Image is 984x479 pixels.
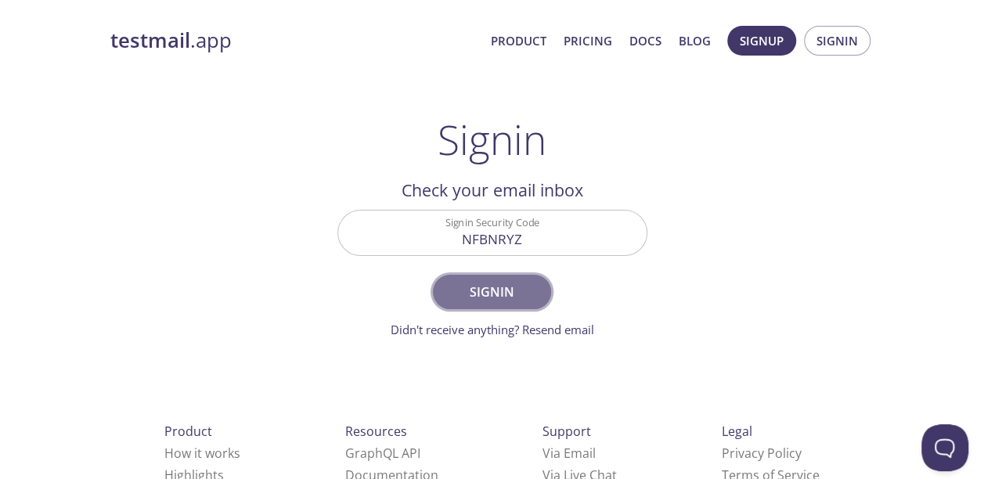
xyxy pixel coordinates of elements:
[816,31,858,51] span: Signin
[337,177,647,203] h2: Check your email inbox
[164,423,212,440] span: Product
[345,423,407,440] span: Resources
[921,424,968,471] iframe: Help Scout Beacon - Open
[740,31,784,51] span: Signup
[391,322,594,337] a: Didn't receive anything? Resend email
[564,31,612,51] a: Pricing
[542,423,591,440] span: Support
[450,281,533,303] span: Signin
[110,27,478,54] a: testmail.app
[164,445,240,462] a: How it works
[542,445,596,462] a: Via Email
[433,275,550,309] button: Signin
[345,445,420,462] a: GraphQL API
[722,423,752,440] span: Legal
[438,116,546,163] h1: Signin
[629,31,661,51] a: Docs
[110,27,190,54] strong: testmail
[491,31,546,51] a: Product
[722,445,802,462] a: Privacy Policy
[727,26,796,56] button: Signup
[804,26,870,56] button: Signin
[679,31,711,51] a: Blog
